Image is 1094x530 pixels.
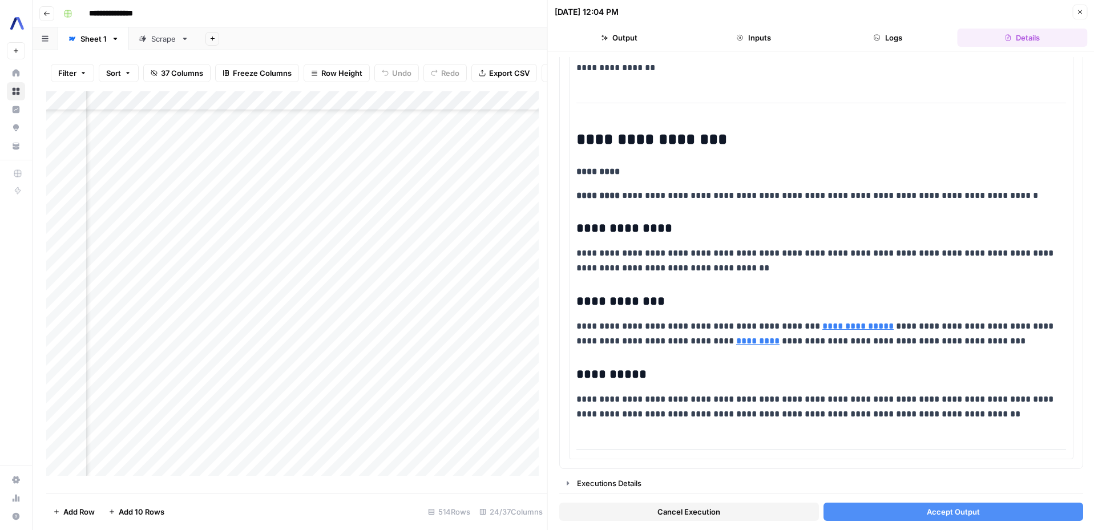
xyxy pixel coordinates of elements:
[143,64,211,82] button: 37 Columns
[321,67,362,79] span: Row Height
[7,13,27,34] img: AssemblyAI Logo
[555,6,619,18] div: [DATE] 12:04 PM
[7,137,25,155] a: Your Data
[129,27,199,50] a: Scrape
[7,64,25,82] a: Home
[423,64,467,82] button: Redo
[374,64,419,82] button: Undo
[7,507,25,525] button: Help + Support
[926,506,979,517] span: Accept Output
[475,503,547,521] div: 24/37 Columns
[119,506,164,517] span: Add 10 Rows
[471,64,537,82] button: Export CSV
[7,471,25,489] a: Settings
[58,27,129,50] a: Sheet 1
[58,67,76,79] span: Filter
[151,33,176,44] div: Scrape
[63,506,95,517] span: Add Row
[489,67,530,79] span: Export CSV
[958,29,1087,47] button: Details
[7,9,25,38] button: Workspace: AssemblyAI
[823,29,952,47] button: Logs
[441,67,459,79] span: Redo
[99,64,139,82] button: Sort
[215,64,299,82] button: Freeze Columns
[560,474,1083,492] button: Executions Details
[80,33,107,44] div: Sheet 1
[823,503,1083,521] button: Accept Output
[689,29,818,47] button: Inputs
[233,67,292,79] span: Freeze Columns
[7,489,25,507] a: Usage
[577,478,1076,489] div: Executions Details
[46,503,102,521] button: Add Row
[161,67,203,79] span: 37 Columns
[423,503,475,521] div: 514 Rows
[51,64,94,82] button: Filter
[7,100,25,119] a: Insights
[304,64,370,82] button: Row Height
[392,67,411,79] span: Undo
[559,503,819,521] button: Cancel Execution
[106,67,121,79] span: Sort
[7,82,25,100] a: Browse
[555,29,684,47] button: Output
[657,506,720,517] span: Cancel Execution
[102,503,171,521] button: Add 10 Rows
[7,119,25,137] a: Opportunities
